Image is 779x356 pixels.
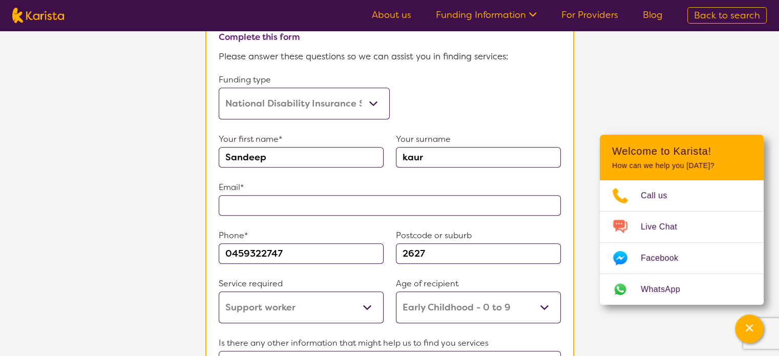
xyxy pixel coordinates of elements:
span: Back to search [694,9,760,22]
a: Back to search [687,7,767,24]
ul: Choose channel [600,180,764,305]
div: Channel Menu [600,135,764,305]
p: Is there any other information that might help us to find you services [219,336,561,351]
a: About us [372,9,411,21]
span: Call us [641,188,680,203]
span: Live Chat [641,219,689,235]
p: Postcode or suburb [396,228,561,243]
p: Email* [219,180,561,195]
p: Age of recipient [396,276,561,291]
button: Channel Menu [735,315,764,343]
h2: Welcome to Karista! [612,145,751,157]
a: For Providers [561,9,618,21]
p: Please answer these questions so we can assist you in finding services: [219,49,561,64]
p: Phone* [219,228,384,243]
span: Facebook [641,250,690,266]
a: Funding Information [436,9,537,21]
a: Blog [643,9,663,21]
p: Your surname [396,132,561,147]
p: Funding type [219,72,390,88]
p: Service required [219,276,384,291]
b: Complete this form [219,31,300,43]
a: Web link opens in a new tab. [600,274,764,305]
img: Karista logo [12,8,64,23]
span: WhatsApp [641,282,692,297]
p: How can we help you [DATE]? [612,161,751,170]
p: Your first name* [219,132,384,147]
